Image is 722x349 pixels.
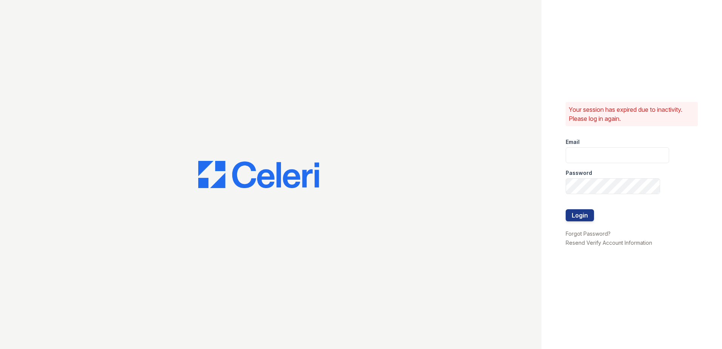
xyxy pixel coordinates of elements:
[566,230,611,237] a: Forgot Password?
[566,239,652,246] a: Resend Verify Account Information
[569,105,695,123] p: Your session has expired due to inactivity. Please log in again.
[566,169,592,177] label: Password
[566,209,594,221] button: Login
[198,161,319,188] img: CE_Logo_Blue-a8612792a0a2168367f1c8372b55b34899dd931a85d93a1a3d3e32e68fde9ad4.png
[566,138,580,146] label: Email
